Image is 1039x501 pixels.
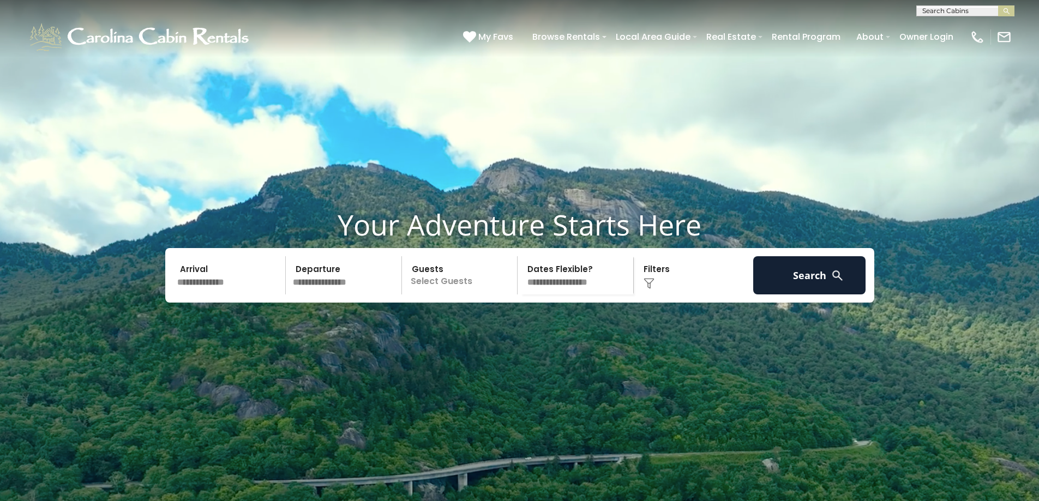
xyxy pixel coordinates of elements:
a: My Favs [463,30,516,44]
h1: Your Adventure Starts Here [8,208,1031,242]
a: About [851,27,889,46]
a: Local Area Guide [610,27,696,46]
a: Real Estate [701,27,761,46]
img: White-1-1-2.png [27,21,254,53]
img: mail-regular-white.png [996,29,1012,45]
a: Browse Rentals [527,27,605,46]
img: phone-regular-white.png [970,29,985,45]
span: My Favs [478,30,513,44]
button: Search [753,256,866,294]
a: Owner Login [894,27,959,46]
img: filter--v1.png [644,278,654,289]
a: Rental Program [766,27,846,46]
p: Select Guests [405,256,518,294]
img: search-regular-white.png [831,269,844,282]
